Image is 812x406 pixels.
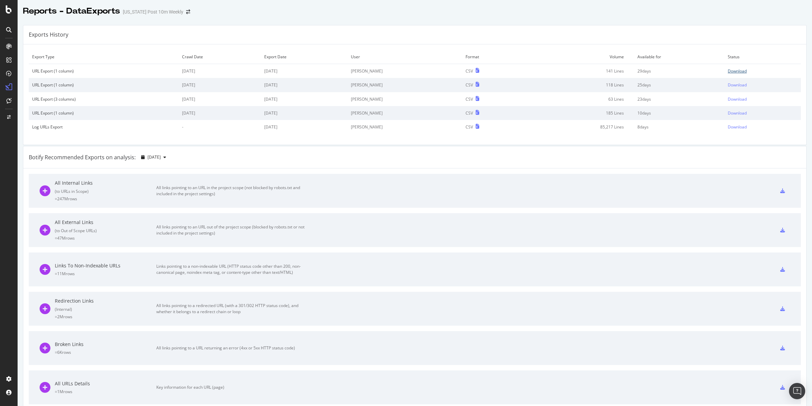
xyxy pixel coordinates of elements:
[29,154,136,161] div: Botify Recommended Exports on analysis:
[634,120,724,134] td: 8 days
[780,228,785,232] div: csv-export
[347,64,462,78] td: [PERSON_NAME]
[156,263,309,276] div: Links pointing to a non-indexable URL (HTTP status code other than 200, non-canonical page, noind...
[55,349,156,355] div: = 6K rows
[32,110,175,116] div: URL Export (1 column)
[523,78,634,92] td: 118 Lines
[156,224,309,236] div: All links pointing to an URL out of the project scope (blocked by robots.txt or not included in t...
[55,306,156,312] div: ( Internal )
[55,235,156,241] div: = 47M rows
[29,31,68,39] div: Exports History
[55,219,156,226] div: All External Links
[634,106,724,120] td: 10 days
[156,345,309,351] div: All links pointing to a URL returning an error (4xx or 5xx HTTP status code)
[55,188,156,194] div: ( to URLs in Scope )
[179,64,261,78] td: [DATE]
[634,92,724,106] td: 23 days
[261,120,347,134] td: [DATE]
[466,68,473,74] div: CSV
[634,78,724,92] td: 25 days
[466,124,473,130] div: CSV
[123,8,183,15] div: [US_STATE] Post 10m Weekly
[55,341,156,348] div: Broken Links
[523,92,634,106] td: 63 Lines
[523,120,634,134] td: 85,217 Lines
[261,106,347,120] td: [DATE]
[728,68,747,74] div: Download
[179,50,261,64] td: Crawl Date
[780,188,785,193] div: csv-export
[347,92,462,106] td: [PERSON_NAME]
[156,303,309,315] div: All links pointing to a redirected URL (with a 301/302 HTTP status code), and whether it belongs ...
[634,50,724,64] td: Available for
[728,96,797,102] a: Download
[780,346,785,350] div: csv-export
[55,298,156,304] div: Redirection Links
[634,64,724,78] td: 29 days
[55,271,156,277] div: = 11M rows
[32,68,175,74] div: URL Export (1 column)
[789,383,805,399] div: Open Intercom Messenger
[780,267,785,272] div: csv-export
[55,389,156,394] div: = 1M rows
[780,306,785,311] div: csv-export
[347,106,462,120] td: [PERSON_NAME]
[523,106,634,120] td: 185 Lines
[728,124,797,130] a: Download
[466,82,473,88] div: CSV
[261,92,347,106] td: [DATE]
[728,68,797,74] a: Download
[29,50,179,64] td: Export Type
[148,154,161,160] span: 2025 Aug. 19th
[466,96,473,102] div: CSV
[32,124,175,130] div: Log URLs Export
[186,9,190,14] div: arrow-right-arrow-left
[728,110,797,116] a: Download
[138,152,169,163] button: [DATE]
[724,50,801,64] td: Status
[261,50,347,64] td: Export Date
[179,78,261,92] td: [DATE]
[55,262,156,269] div: Links To Non-Indexable URLs
[179,92,261,106] td: [DATE]
[23,5,120,17] div: Reports - DataExports
[55,180,156,186] div: All Internal Links
[728,96,747,102] div: Download
[780,385,785,390] div: csv-export
[55,314,156,320] div: = 2M rows
[728,124,747,130] div: Download
[156,185,309,197] div: All links pointing to an URL in the project scope (not blocked by robots.txt and included in the ...
[728,110,747,116] div: Download
[462,50,523,64] td: Format
[261,78,347,92] td: [DATE]
[55,196,156,202] div: = 247M rows
[261,64,347,78] td: [DATE]
[347,120,462,134] td: [PERSON_NAME]
[728,82,797,88] a: Download
[32,96,175,102] div: URL Export (3 columns)
[347,78,462,92] td: [PERSON_NAME]
[523,64,634,78] td: 141 Lines
[156,384,309,390] div: Key information for each URL (page)
[55,380,156,387] div: All URLs Details
[179,106,261,120] td: [DATE]
[728,82,747,88] div: Download
[55,228,156,234] div: ( to Out of Scope URLs )
[347,50,462,64] td: User
[179,120,261,134] td: -
[32,82,175,88] div: URL Export (1 column)
[466,110,473,116] div: CSV
[523,50,634,64] td: Volume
